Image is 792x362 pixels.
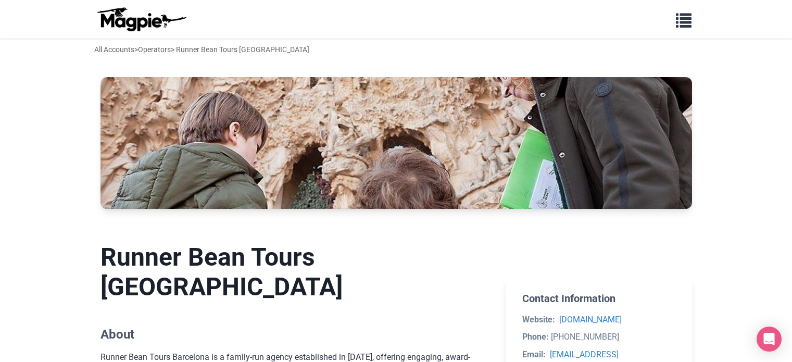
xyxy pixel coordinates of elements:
div: > > Runner Bean Tours [GEOGRAPHIC_DATA] [94,44,309,55]
a: Operators [138,45,171,54]
strong: Website: [522,315,555,324]
h1: Runner Bean Tours [GEOGRAPHIC_DATA] [100,242,489,302]
div: Open Intercom Messenger [757,327,782,352]
strong: Email: [522,349,546,359]
h2: About [100,327,489,342]
a: All Accounts [94,45,134,54]
a: [DOMAIN_NAME] [559,315,622,324]
img: logo-ab69f6fb50320c5b225c76a69d11143b.png [94,7,188,32]
img: Runner Bean Tours Barcelona [100,77,692,208]
strong: Phone: [522,332,549,342]
h2: Contact Information [522,292,675,305]
li: [PHONE_NUMBER] [522,330,675,344]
